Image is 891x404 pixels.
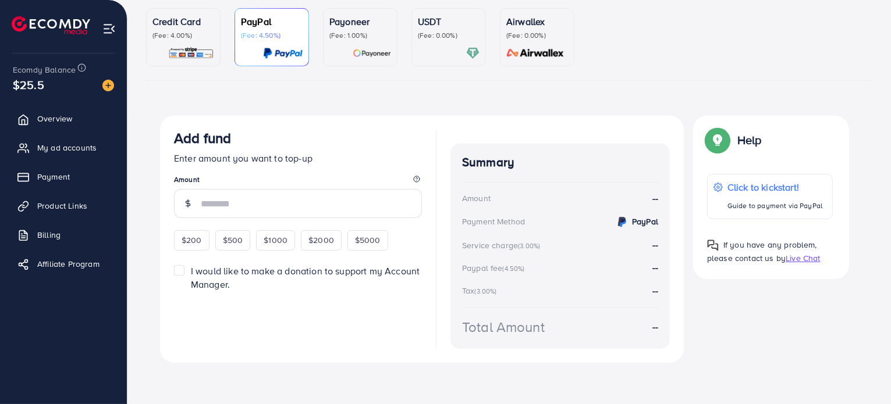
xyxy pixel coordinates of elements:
[13,76,44,93] span: $25.5
[652,261,658,274] strong: --
[615,215,629,229] img: credit
[263,47,303,60] img: card
[9,136,118,159] a: My ad accounts
[707,239,817,264] span: If you have any problem, please contact us by
[191,264,420,291] span: I would like to make a donation to support my Account Manager.
[37,200,87,212] span: Product Links
[506,31,568,40] p: (Fee: 0.00%)
[462,216,525,227] div: Payment Method
[241,15,303,28] p: PayPal
[786,252,820,264] span: Live Chat
[652,284,658,297] strong: --
[37,229,61,241] span: Billing
[355,234,381,246] span: $5000
[182,234,202,246] span: $200
[37,142,97,153] span: My ad accounts
[9,252,118,276] a: Affiliate Program
[727,199,822,213] p: Guide to payment via PayPal
[466,47,480,60] img: card
[707,130,728,151] img: Popup guide
[152,31,214,40] p: (Fee: 4.00%)
[503,47,568,60] img: card
[102,80,114,91] img: image
[329,15,391,28] p: Payoneer
[12,16,90,34] img: logo
[652,320,658,334] strong: --
[9,194,118,217] a: Product Links
[102,22,116,35] img: menu
[152,15,214,28] p: Credit Card
[168,47,214,60] img: card
[37,258,100,270] span: Affiliate Program
[308,234,334,246] span: $2000
[174,151,422,165] p: Enter amount you want to top-up
[632,216,658,227] strong: PayPal
[737,133,762,147] p: Help
[462,285,500,296] div: Tax
[13,64,76,76] span: Ecomdy Balance
[462,317,545,337] div: Total Amount
[462,239,544,251] div: Service charge
[9,165,118,188] a: Payment
[462,155,658,170] h4: Summary
[727,180,822,194] p: Click to kickstart!
[9,223,118,246] a: Billing
[174,174,422,189] legend: Amount
[329,31,391,40] p: (Fee: 1.00%)
[353,47,391,60] img: card
[652,192,658,205] strong: --
[707,239,719,251] img: Popup guide
[9,107,118,130] a: Overview
[506,15,568,28] p: Airwallex
[174,130,231,146] h3: Add fund
[652,238,658,251] strong: --
[37,113,72,124] span: Overview
[518,241,540,251] small: (3.00%)
[418,15,480,28] p: USDT
[462,192,491,204] div: Amount
[223,234,243,246] span: $500
[241,31,303,40] p: (Fee: 4.50%)
[503,264,525,273] small: (4.50%)
[37,171,70,183] span: Payment
[842,352,882,395] iframe: Chat
[264,234,287,246] span: $1000
[462,262,528,274] div: Paypal fee
[418,31,480,40] p: (Fee: 0.00%)
[474,287,496,296] small: (3.00%)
